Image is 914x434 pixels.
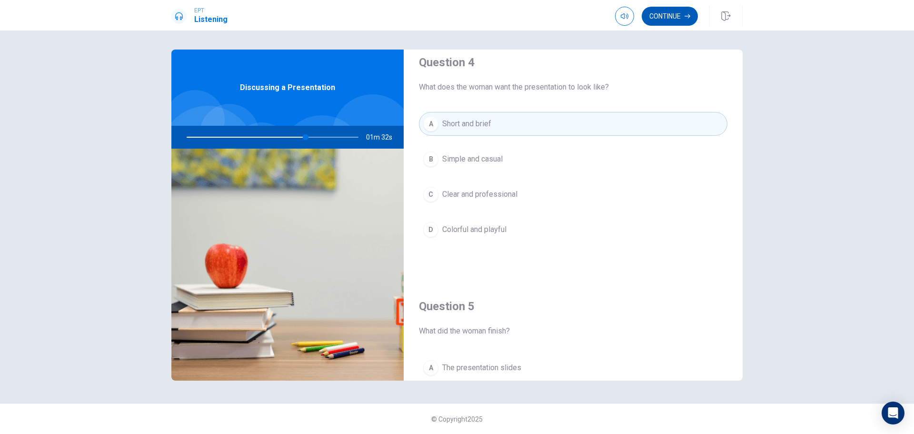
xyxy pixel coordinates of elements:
[419,325,727,337] span: What did the woman finish?
[419,182,727,206] button: CClear and professional
[419,356,727,380] button: AThe presentation slides
[419,299,727,314] h4: Question 5
[442,189,517,200] span: Clear and professional
[431,415,483,423] span: © Copyright 2025
[419,81,727,93] span: What does the woman want the presentation to look like?
[419,218,727,242] button: DColorful and playful
[423,187,438,202] div: C
[882,402,904,424] div: Open Intercom Messenger
[423,116,438,131] div: A
[423,222,438,237] div: D
[442,362,521,373] span: The presentation slides
[240,82,335,93] span: Discussing a Presentation
[419,112,727,136] button: AShort and brief
[194,7,228,14] span: EPT
[419,55,727,70] h4: Question 4
[366,126,400,149] span: 01m 32s
[171,149,404,381] img: Discussing a Presentation
[442,118,491,130] span: Short and brief
[442,153,503,165] span: Simple and casual
[194,14,228,25] h1: Listening
[423,360,438,375] div: A
[642,7,698,26] button: Continue
[423,151,438,167] div: B
[442,224,507,235] span: Colorful and playful
[419,147,727,171] button: BSimple and casual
